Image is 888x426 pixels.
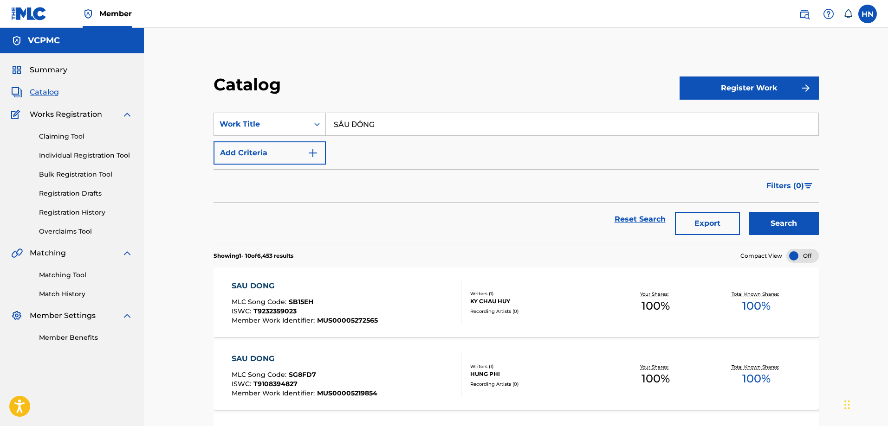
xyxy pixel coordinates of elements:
[39,270,133,280] a: Matching Tool
[317,316,378,324] span: MUS00005272565
[232,380,253,388] span: ISWC :
[742,370,771,387] span: 100 %
[470,363,605,370] div: Writers ( 1 )
[610,209,670,229] a: Reset Search
[28,35,60,46] h5: VCPMC
[470,381,605,388] div: Recording Artists ( 0 )
[11,109,23,120] img: Works Registration
[214,340,819,410] a: SAU DONGMLC Song Code:SG8FD7ISWC:T9108394827Member Work Identifier:MUS00005219854Writers (1)HUNG ...
[642,370,670,387] span: 100 %
[39,289,133,299] a: Match History
[30,248,66,259] span: Matching
[819,5,838,23] div: Help
[30,87,59,98] span: Catalog
[39,189,133,198] a: Registration Drafts
[844,391,850,419] div: Drag
[39,333,133,343] a: Member Benefits
[122,248,133,259] img: expand
[740,252,782,260] span: Compact View
[30,64,67,76] span: Summary
[11,64,22,76] img: Summary
[30,109,102,120] span: Works Registration
[220,119,303,130] div: Work Title
[761,174,819,197] button: Filters (0)
[122,109,133,120] img: expand
[289,298,313,306] span: SB15EH
[842,381,888,426] iframe: Chat Widget
[39,227,133,236] a: Overclaims Tool
[470,297,605,305] div: KY CHAU HUY
[232,307,253,315] span: ISWC :
[214,141,326,165] button: Add Criteria
[232,298,289,306] span: MLC Song Code :
[766,180,804,191] span: Filters ( 0 )
[749,212,819,235] button: Search
[39,208,133,217] a: Registration History
[232,370,289,379] span: MLC Song Code :
[11,7,47,20] img: MLC Logo
[39,170,133,179] a: Bulk Registration Tool
[11,310,22,321] img: Member Settings
[307,147,318,159] img: 9d2ae6d4665cec9f34b9.svg
[732,363,781,370] p: Total Known Shares:
[800,83,811,94] img: f7272a7cc735f4ea7f67.svg
[804,183,812,189] img: filter
[214,267,819,337] a: SAU DONGMLC Song Code:SB15EHISWC:T9232359023Member Work Identifier:MUS00005272565Writers (1)KY CH...
[83,8,94,19] img: Top Rightsholder
[232,316,317,324] span: Member Work Identifier :
[214,252,293,260] p: Showing 1 - 10 of 6,453 results
[640,363,671,370] p: Your Shares:
[11,248,23,259] img: Matching
[640,291,671,298] p: Your Shares:
[99,8,132,19] span: Member
[858,5,877,23] div: User Menu
[843,9,853,19] div: Notifications
[122,310,133,321] img: expand
[11,35,22,46] img: Accounts
[732,291,781,298] p: Total Known Shares:
[642,298,670,314] span: 100 %
[232,280,378,292] div: SAU DONG
[11,87,59,98] a: CatalogCatalog
[795,5,814,23] a: Public Search
[470,290,605,297] div: Writers ( 1 )
[470,370,605,378] div: HUNG PHI
[253,307,297,315] span: T9232359023
[232,353,377,364] div: SAU DONG
[742,298,771,314] span: 100 %
[39,151,133,160] a: Individual Registration Tool
[39,132,133,141] a: Claiming Tool
[680,76,819,100] button: Register Work
[799,8,810,19] img: search
[214,74,285,95] h2: Catalog
[862,281,888,356] iframe: Resource Center
[317,389,377,397] span: MUS00005219854
[11,87,22,98] img: Catalog
[214,113,819,244] form: Search Form
[30,310,96,321] span: Member Settings
[11,64,67,76] a: SummarySummary
[823,8,834,19] img: help
[232,389,317,397] span: Member Work Identifier :
[470,308,605,315] div: Recording Artists ( 0 )
[253,380,298,388] span: T9108394827
[289,370,316,379] span: SG8FD7
[675,212,740,235] button: Export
